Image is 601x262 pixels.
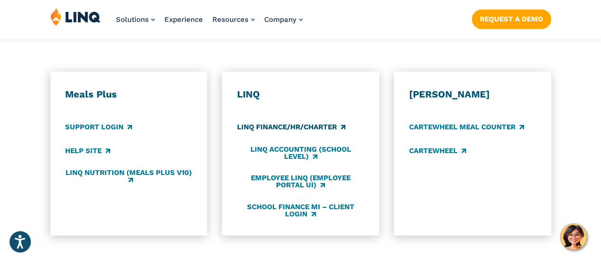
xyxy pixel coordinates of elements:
img: LINQ | K‑12 Software [50,8,101,26]
a: Employee LINQ (Employee Portal UI) [237,174,364,190]
a: Request a Demo [472,10,551,29]
nav: Primary Navigation [116,8,303,39]
span: Solutions [116,15,149,24]
a: LINQ Accounting (school level) [237,146,364,161]
h3: [PERSON_NAME] [409,88,536,101]
span: Resources [212,15,248,24]
a: Solutions [116,15,155,24]
a: LINQ Finance/HR/Charter [237,122,345,133]
button: Hello, have a question? Let’s chat. [560,223,587,250]
a: LINQ Nutrition (Meals Plus v10) [65,169,192,184]
nav: Button Navigation [472,8,551,29]
a: Help Site [65,146,110,156]
a: CARTEWHEEL [409,146,466,156]
a: Resources [212,15,255,24]
span: Company [264,15,296,24]
a: Experience [164,15,203,24]
h3: Meals Plus [65,88,192,101]
a: School Finance MI – Client Login [237,203,364,218]
a: Company [264,15,303,24]
a: Support Login [65,122,132,133]
a: CARTEWHEEL Meal Counter [409,122,524,133]
h3: LINQ [237,88,364,101]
